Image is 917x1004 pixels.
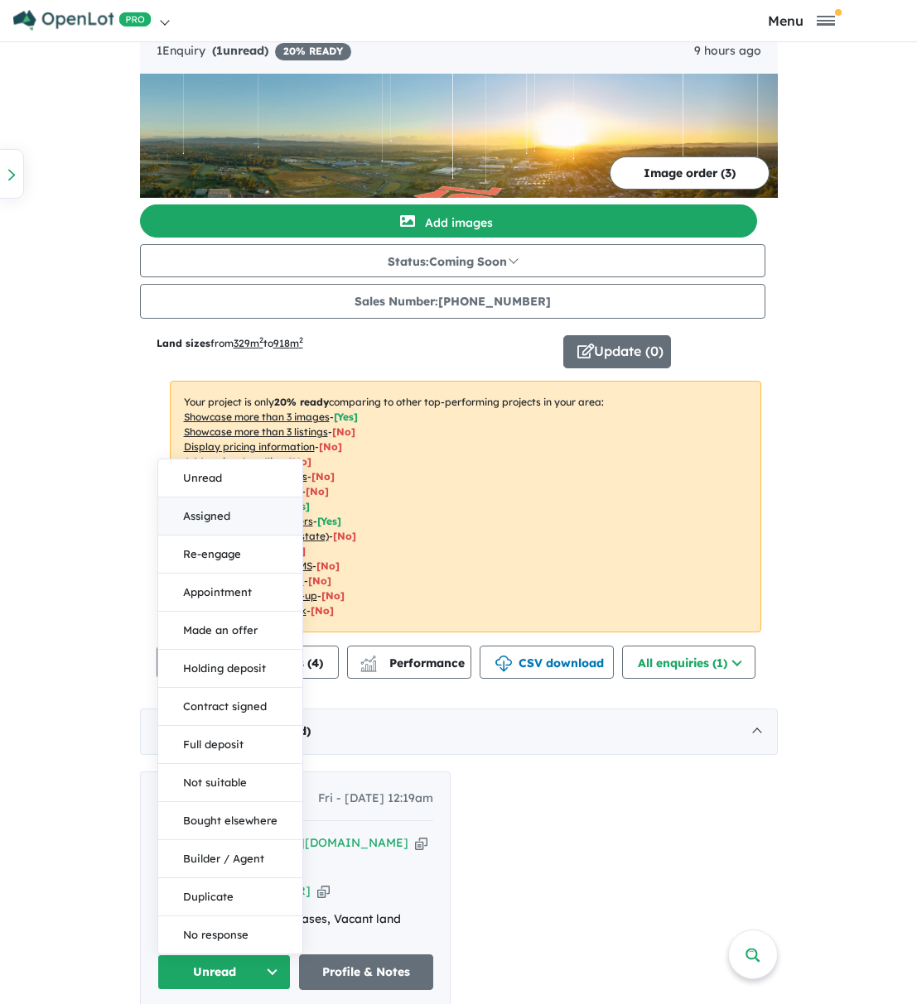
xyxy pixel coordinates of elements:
[274,396,329,408] b: 20 % ready
[140,709,778,755] div: [DATE]
[157,954,292,990] button: Unread
[184,455,284,468] u: Add project headline
[321,589,345,602] span: [No]
[193,835,408,850] a: [EMAIL_ADDRESS][DOMAIN_NAME]
[334,411,358,423] span: [ Yes ]
[158,497,302,536] button: Assigned
[140,284,765,319] button: Sales Number:[PHONE_NUMBER]
[158,650,302,688] button: Holding deposit
[212,43,268,58] strong: ( unread)
[306,485,329,497] span: [ No ]
[311,604,334,617] span: [No]
[317,882,330,900] button: Copy
[332,425,355,438] span: [ No ]
[158,802,302,840] button: Bought elsewhere
[563,335,671,368] button: Update (0)
[157,646,339,679] button: Team member settings (4)
[275,43,351,60] span: 20 % READY
[694,41,761,61] div: 9 hours ago
[360,661,377,671] img: bar-chart.svg
[157,335,552,352] p: from
[311,656,319,670] span: 4
[495,656,512,672] img: download icon
[13,10,152,31] img: Openlot PRO Logo White
[140,244,765,277] button: Status:Coming Soon
[311,470,335,483] span: [ No ]
[158,840,302,878] button: Builder / Agent
[415,834,427,852] button: Copy
[259,335,263,344] sup: 2
[184,440,315,453] u: Display pricing information
[318,789,433,809] span: Fri - [DATE] 12:19am
[610,156,770,190] button: Image order (3)
[299,954,433,990] a: Profile & Notes
[140,204,757,238] button: Add images
[184,425,328,438] u: Showcase more than 3 listings
[140,74,778,198] img: Allura Estate - Bundamba
[158,688,302,726] button: Contract signed
[690,12,913,28] button: Toggle navigation
[158,612,302,650] button: Made an offer
[317,515,341,527] span: [ Yes ]
[308,574,331,587] span: [No]
[158,459,302,497] button: Unread
[273,337,303,349] u: 918 m
[333,530,356,542] span: [No]
[157,41,351,61] div: 1 Enquir y
[234,337,263,349] u: 329 m
[622,646,755,679] button: All enquiries (1)
[319,440,342,453] span: [ No ]
[288,455,311,468] span: [ No ]
[480,646,614,679] button: CSV download
[199,883,311,898] a: [PHONE_NUMBER]
[184,411,330,423] u: Showcase more than 3 images
[216,43,223,58] span: 1
[360,656,375,665] img: line-chart.svg
[158,878,302,916] button: Duplicate
[158,916,302,954] button: No response
[299,335,303,344] sup: 2
[263,337,303,349] span: to
[158,764,302,802] button: Not suitable
[158,574,302,612] button: Appointment
[363,656,465,670] span: Performance
[170,381,761,632] p: Your project is only comparing to other top-performing projects in your area: - - - - - - - - - -...
[157,459,303,954] div: Unread
[158,536,302,574] button: Re-engage
[316,560,340,572] span: [No]
[158,726,302,764] button: Full deposit
[157,337,210,349] b: Land sizes
[347,646,471,679] button: Performance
